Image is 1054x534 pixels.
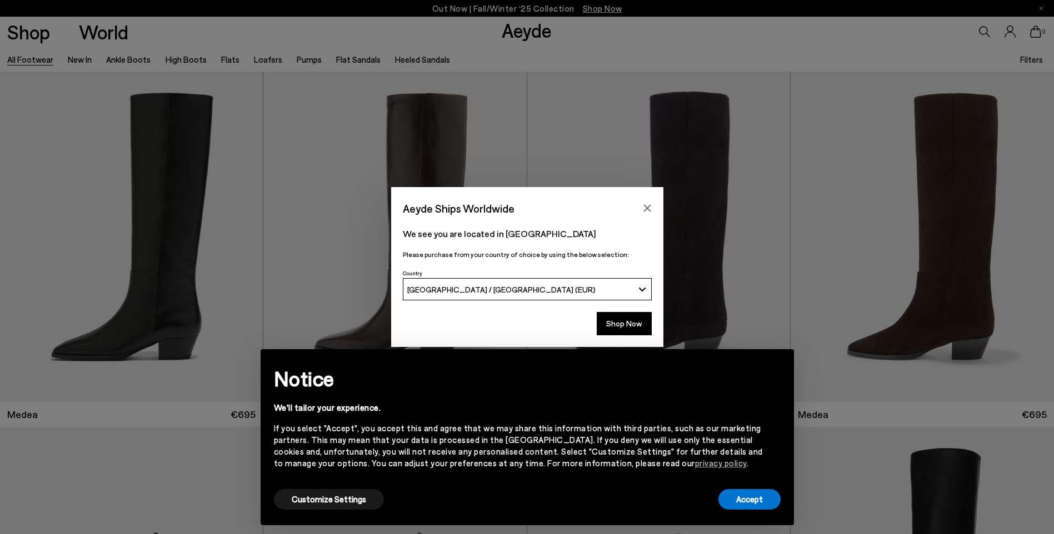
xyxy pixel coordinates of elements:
p: We see you are located in [GEOGRAPHIC_DATA] [403,227,652,240]
span: [GEOGRAPHIC_DATA] / [GEOGRAPHIC_DATA] (EUR) [407,285,596,294]
p: Please purchase from your country of choice by using the below selection: [403,249,652,260]
button: Shop Now [597,312,652,335]
div: We'll tailor your experience. [274,402,763,414]
div: If you select "Accept", you accept this and agree that we may share this information with third p... [274,422,763,469]
button: Close [639,200,656,216]
h2: Notice [274,364,763,393]
button: Close this notice [763,352,790,379]
span: × [772,357,780,374]
button: Customize Settings [274,489,384,510]
span: Country [403,270,422,276]
span: Aeyde Ships Worldwide [403,199,514,218]
a: privacy policy [695,458,747,468]
button: Accept [718,489,781,510]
